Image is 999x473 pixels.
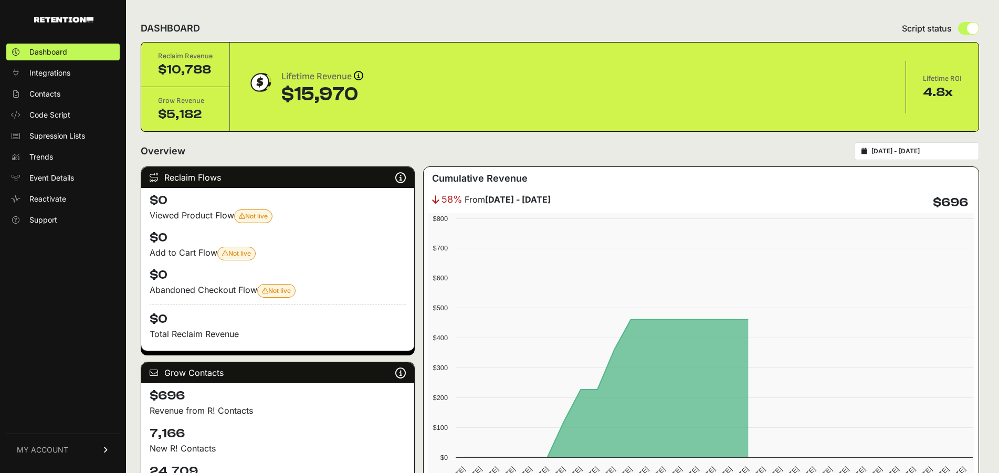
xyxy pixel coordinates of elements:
div: Abandoned Checkout Flow [150,283,406,298]
div: $10,788 [158,61,213,78]
text: $100 [433,424,447,432]
span: Dashboard [29,47,67,57]
span: Not live [222,249,251,257]
a: Code Script [6,107,120,123]
div: Grow Contacts [141,362,414,383]
h3: Cumulative Revenue [432,171,528,186]
text: $500 [433,304,447,312]
span: MY ACCOUNT [17,445,68,455]
span: Integrations [29,68,70,78]
p: Revenue from R! Contacts [150,404,406,417]
span: Code Script [29,110,70,120]
text: $600 [433,274,447,282]
p: Total Reclaim Revenue [150,328,406,340]
h4: $0 [150,192,406,209]
div: $15,970 [281,84,363,105]
img: dollar-coin-05c43ed7efb7bc0c12610022525b4bbbb207c7efeef5aecc26f025e68dcafac9.png [247,69,273,96]
span: From [465,193,551,206]
span: Contacts [29,89,60,99]
a: Event Details [6,170,120,186]
div: Lifetime Revenue [281,69,363,84]
span: Event Details [29,173,74,183]
div: Lifetime ROI [923,73,962,84]
text: $0 [440,454,447,461]
div: Reclaim Flows [141,167,414,188]
span: Script status [902,22,952,35]
span: Support [29,215,57,225]
h4: $0 [150,229,406,246]
h4: $696 [150,387,406,404]
a: MY ACCOUNT [6,434,120,466]
span: Supression Lists [29,131,85,141]
div: 4.8x [923,84,962,101]
span: Trends [29,152,53,162]
strong: [DATE] - [DATE] [485,194,551,205]
div: Reclaim Revenue [158,51,213,61]
div: Viewed Product Flow [150,209,406,223]
a: Contacts [6,86,120,102]
text: $400 [433,334,447,342]
h2: Overview [141,144,185,159]
a: Supression Lists [6,128,120,144]
img: Retention.com [34,17,93,23]
a: Reactivate [6,191,120,207]
a: Support [6,212,120,228]
h4: 7,166 [150,425,406,442]
text: $700 [433,244,447,252]
a: Trends [6,149,120,165]
div: Grow Revenue [158,96,213,106]
h4: $0 [150,267,406,283]
text: $300 [433,364,447,372]
a: Integrations [6,65,120,81]
span: Not live [262,287,291,295]
h4: $696 [933,194,968,211]
div: Add to Cart Flow [150,246,406,260]
h2: DASHBOARD [141,21,200,36]
p: New R! Contacts [150,442,406,455]
span: Not live [239,212,268,220]
a: Dashboard [6,44,120,60]
span: 58% [441,192,462,207]
h4: $0 [150,304,406,328]
text: $200 [433,394,447,402]
text: $800 [433,215,447,223]
span: Reactivate [29,194,66,204]
div: $5,182 [158,106,213,123]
